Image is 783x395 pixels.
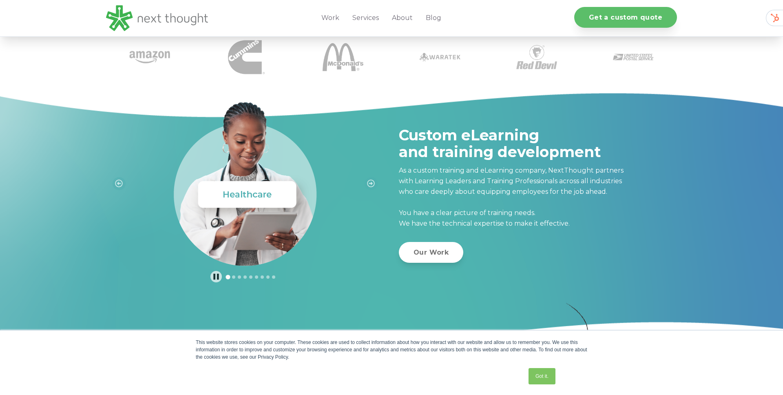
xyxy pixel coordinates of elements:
button: Go to slide 3 [238,275,241,279]
button: Go to slide 8 [266,275,270,279]
img: Cummins [228,39,265,75]
img: Red Devil [516,37,557,78]
section: Image carousel with 9 slides. [106,85,384,283]
div: Select a slide to show [222,273,280,280]
button: Go to slide 2 [232,275,235,279]
img: McDonalds 1 [323,37,363,78]
button: Go to last slide [113,177,126,190]
button: Next slide [365,177,378,190]
img: Healthcare [167,85,323,266]
div: This website stores cookies on your computer. These cookies are used to collect information about... [196,339,587,361]
div: 1 of 9 [106,85,384,266]
button: Go to slide 7 [261,275,264,279]
img: USPS [613,37,654,78]
button: Go to slide 1 [226,275,230,279]
button: Go to slide 5 [249,275,252,279]
img: amazon-1 [129,37,170,78]
span: Custom eLearning and training development [399,126,601,161]
img: LG - NextThought Logo [106,5,208,31]
button: Go to slide 9 [272,275,275,279]
a: Get a custom quote [574,7,677,28]
button: Pause autoplay [210,271,222,283]
a: Our Work [399,242,463,263]
button: Go to slide 6 [255,275,258,279]
button: Go to slide 4 [243,275,247,279]
a: Got it. [529,368,555,384]
span: As a custom training and eLearning company, NextThought partners with Learning Leaders and Traini... [399,166,624,227]
img: Waratek logo [420,37,460,78]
